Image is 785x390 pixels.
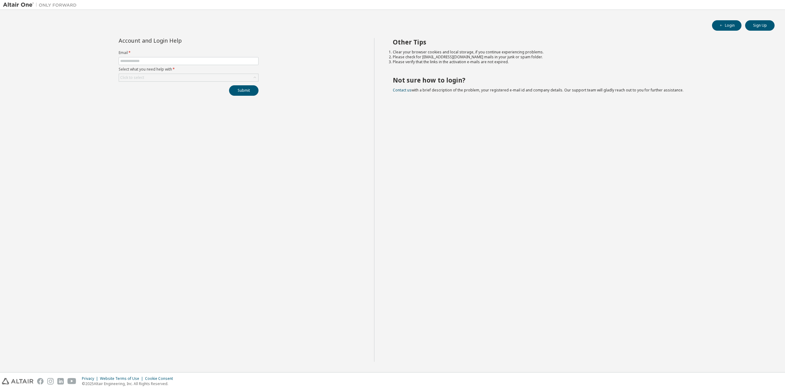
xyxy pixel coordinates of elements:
p: © 2025 Altair Engineering, Inc. All Rights Reserved. [82,381,177,386]
button: Submit [229,85,258,96]
a: Contact us [393,87,412,93]
span: with a brief description of the problem, your registered e-mail id and company details. Our suppo... [393,87,684,93]
div: Cookie Consent [145,376,177,381]
li: Please verify that the links in the activation e-mails are not expired. [393,60,764,64]
img: linkedin.svg [57,378,64,384]
div: Click to select [119,74,258,81]
div: Account and Login Help [119,38,231,43]
h2: Other Tips [393,38,764,46]
label: Email [119,50,258,55]
img: Altair One [3,2,80,8]
img: instagram.svg [47,378,54,384]
li: Please check for [EMAIL_ADDRESS][DOMAIN_NAME] mails in your junk or spam folder. [393,55,764,60]
div: Website Terms of Use [100,376,145,381]
img: facebook.svg [37,378,44,384]
h2: Not sure how to login? [393,76,764,84]
div: Privacy [82,376,100,381]
img: altair_logo.svg [2,378,33,384]
img: youtube.svg [67,378,76,384]
li: Clear your browser cookies and local storage, if you continue experiencing problems. [393,50,764,55]
button: Sign Up [745,20,775,31]
label: Select what you need help with [119,67,258,72]
button: Login [712,20,741,31]
div: Click to select [120,75,144,80]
